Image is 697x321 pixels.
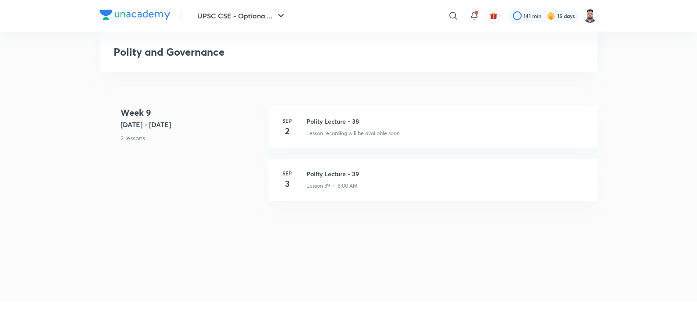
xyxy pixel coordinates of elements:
[100,10,170,20] img: Company Logo
[306,117,587,126] h3: Polity Lecture - 38
[278,117,296,125] h6: Sep
[268,106,597,159] a: Sep2Polity Lecture - 38Lesson recording will be available soon
[278,169,296,177] h6: Sep
[306,129,400,137] p: Lesson recording will be available soon
[192,7,292,25] button: UPSC CSE - Optiona ...
[121,106,261,119] h4: Week 9
[306,182,358,190] p: Lesson 39 • 8:00 AM
[278,125,296,138] h4: 2
[306,169,587,178] h3: Polity Lecture - 39
[278,177,296,190] h4: 3
[121,119,261,130] h5: [DATE] - [DATE]
[487,9,501,23] button: avatar
[100,10,170,22] a: Company Logo
[490,12,498,20] img: avatar
[268,159,597,211] a: Sep3Polity Lecture - 39Lesson 39 • 8:00 AM
[547,11,555,20] img: streak
[583,8,597,23] img: Maharaj Singh
[121,133,261,143] p: 2 lessons
[114,46,457,58] h3: Polity and Governance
